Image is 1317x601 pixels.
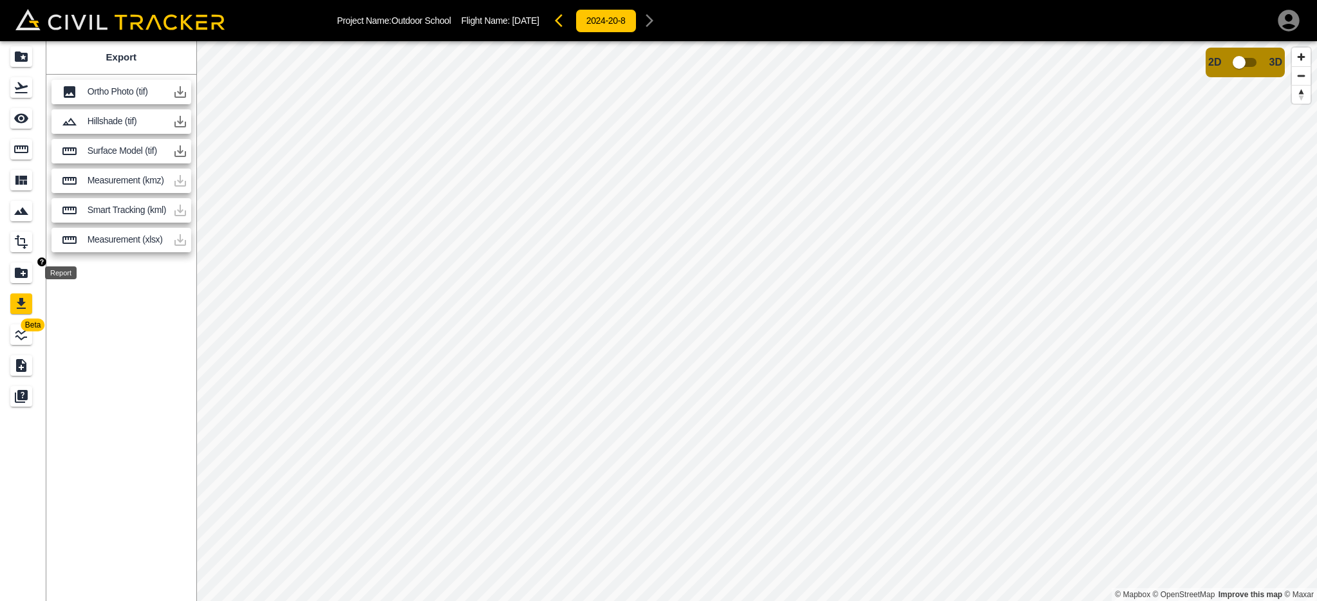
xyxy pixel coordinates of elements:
[1115,590,1150,599] a: Mapbox
[1284,590,1314,599] a: Maxar
[337,15,451,26] p: Project Name: Outdoor School
[196,41,1317,601] canvas: Map
[575,9,637,33] button: 2024-20-8
[1292,85,1311,104] button: Reset bearing to north
[45,266,77,279] div: Report
[1269,57,1282,68] span: 3D
[1208,57,1221,68] span: 2D
[1292,48,1311,66] button: Zoom in
[15,9,225,30] img: Civil Tracker
[512,15,539,26] span: [DATE]
[462,15,539,26] p: Flight Name:
[1292,66,1311,85] button: Zoom out
[1153,590,1215,599] a: OpenStreetMap
[1219,590,1282,599] a: Map feedback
